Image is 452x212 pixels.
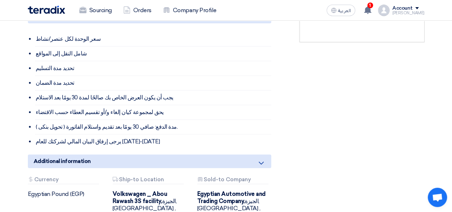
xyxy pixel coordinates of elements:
li: يحق لمجموعة كيان إلغاء و/أو تقسيم العطاء حسب الاقتضاء [35,105,271,120]
li: تحديد مدة الضمان [35,76,271,90]
a: Orders [118,3,157,18]
span: العربية [338,8,351,13]
div: Egyptian Pound (EGP) [28,191,102,198]
li: ( تحويل بنكى ) مدة الدفع: صافي 30 يومًا بعد تقديم واستلام الفاتورة. [35,120,271,134]
div: [PERSON_NAME] [392,11,424,15]
div: Ship-to Location [113,177,184,184]
span: 1 [367,3,373,8]
li: سعر الوحدة لكل عنصر/نشاط [35,32,271,46]
span: Additional information [34,157,91,165]
a: Company Profile [157,3,222,18]
button: العربية [327,5,355,16]
a: Sourcing [74,3,118,18]
img: Teradix logo [28,6,65,14]
div: Sold-to Company [197,177,268,184]
b: Egyptian Automotive and Trading Company, [197,191,266,204]
li: تحديد مدة التسليم [35,61,271,76]
div: Open chat [428,188,447,207]
div: Account [392,5,413,11]
li: يرجى إرفاق البيان المالي لشركتك للعام [DATE]-[DATE] [35,134,271,149]
li: شامل النقل إلى المواقع [35,46,271,61]
img: profile_test.png [378,5,389,16]
div: Currency [28,177,99,184]
li: يجب أن يكون العرض الخاص بك صالحًا لمدة 30 يومًا بعد الاستلام [35,90,271,105]
b: Volkswagen _ Abou Rawash 3S facility, [113,191,168,204]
